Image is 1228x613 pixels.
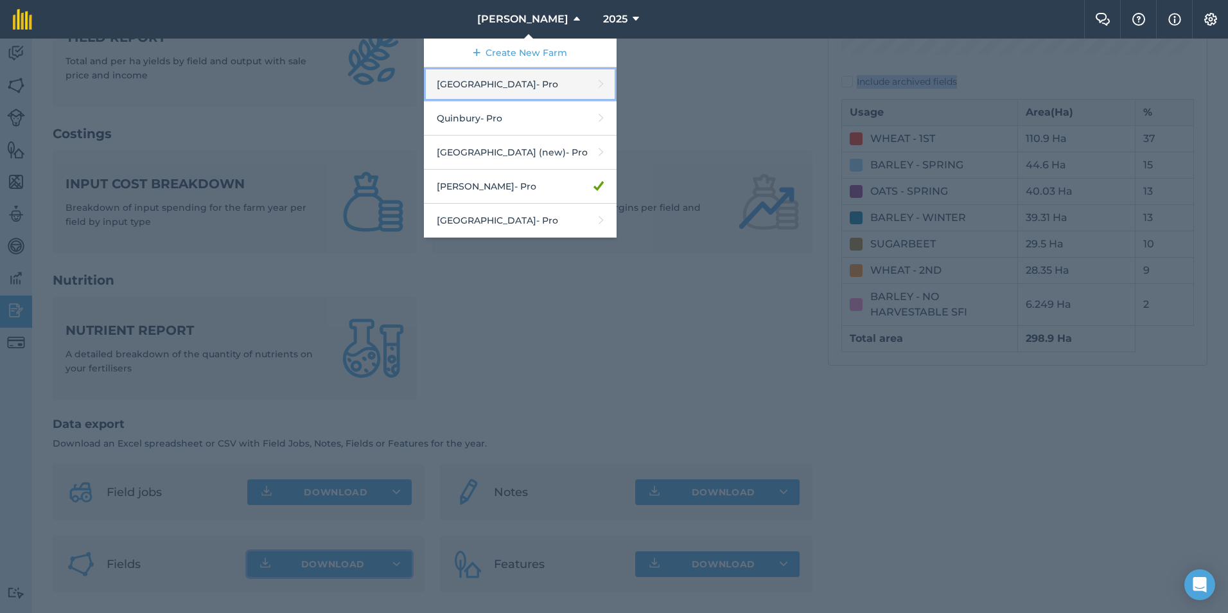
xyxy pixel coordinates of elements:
img: A question mark icon [1131,13,1146,26]
a: Quinbury- Pro [424,102,617,136]
span: 2025 [603,12,627,27]
img: svg+xml;base64,PHN2ZyB4bWxucz0iaHR0cDovL3d3dy53My5vcmcvMjAwMC9zdmciIHdpZHRoPSIxNyIgaGVpZ2h0PSIxNy... [1168,12,1181,27]
span: [PERSON_NAME] [477,12,568,27]
img: fieldmargin Logo [13,9,32,30]
a: [GEOGRAPHIC_DATA] (new)- Pro [424,136,617,170]
a: [GEOGRAPHIC_DATA]- Pro [424,204,617,238]
img: A cog icon [1203,13,1218,26]
img: Two speech bubbles overlapping with the left bubble in the forefront [1095,13,1110,26]
a: [GEOGRAPHIC_DATA]- Pro [424,67,617,102]
div: Open Intercom Messenger [1184,569,1215,600]
a: [PERSON_NAME]- Pro [424,170,617,204]
a: Create New Farm [424,39,617,67]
